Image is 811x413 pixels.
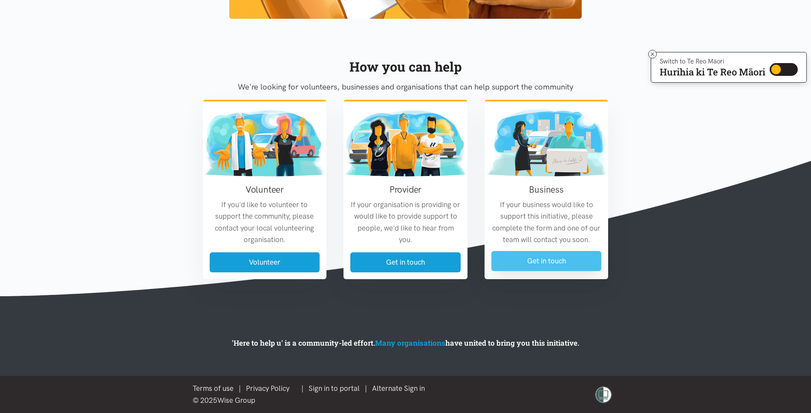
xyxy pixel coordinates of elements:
[210,199,320,245] p: If you'd like to volunteer to support the community, please contact your local volunteering organ...
[350,252,461,272] a: Get in touch
[491,183,602,196] h3: Business
[491,251,602,271] a: Get in touch
[217,396,255,404] a: Wise Group
[246,384,289,393] a: Privacy Policy
[193,383,430,394] div: |
[660,68,765,76] p: Hurihia ki Te Reo Māori
[375,338,445,348] a: Many organisations
[660,59,765,64] p: Switch to Te Reo Māori
[309,384,360,393] a: Sign in to portal
[193,384,234,393] a: Terms of use
[193,395,430,406] div: © 2025
[210,252,320,272] a: Volunteer
[372,384,425,393] a: Alternate Sign in
[203,56,609,77] div: How you can help
[350,199,461,245] p: If your organisation is providing or would like to provide support to people, we'd like to hear f...
[491,199,602,245] p: If your business would like to support this initiative, please complete the form and one of our t...
[210,183,320,196] h3: Volunteer
[350,183,461,196] h3: Provider
[301,384,430,393] span: | |
[203,81,609,93] p: We're looking for volunteers, businesses and organisations that can help support the community
[144,337,667,349] p: 'Here to help u' is a community-led effort. have united to bring you this initiative.
[595,386,612,403] img: shielded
